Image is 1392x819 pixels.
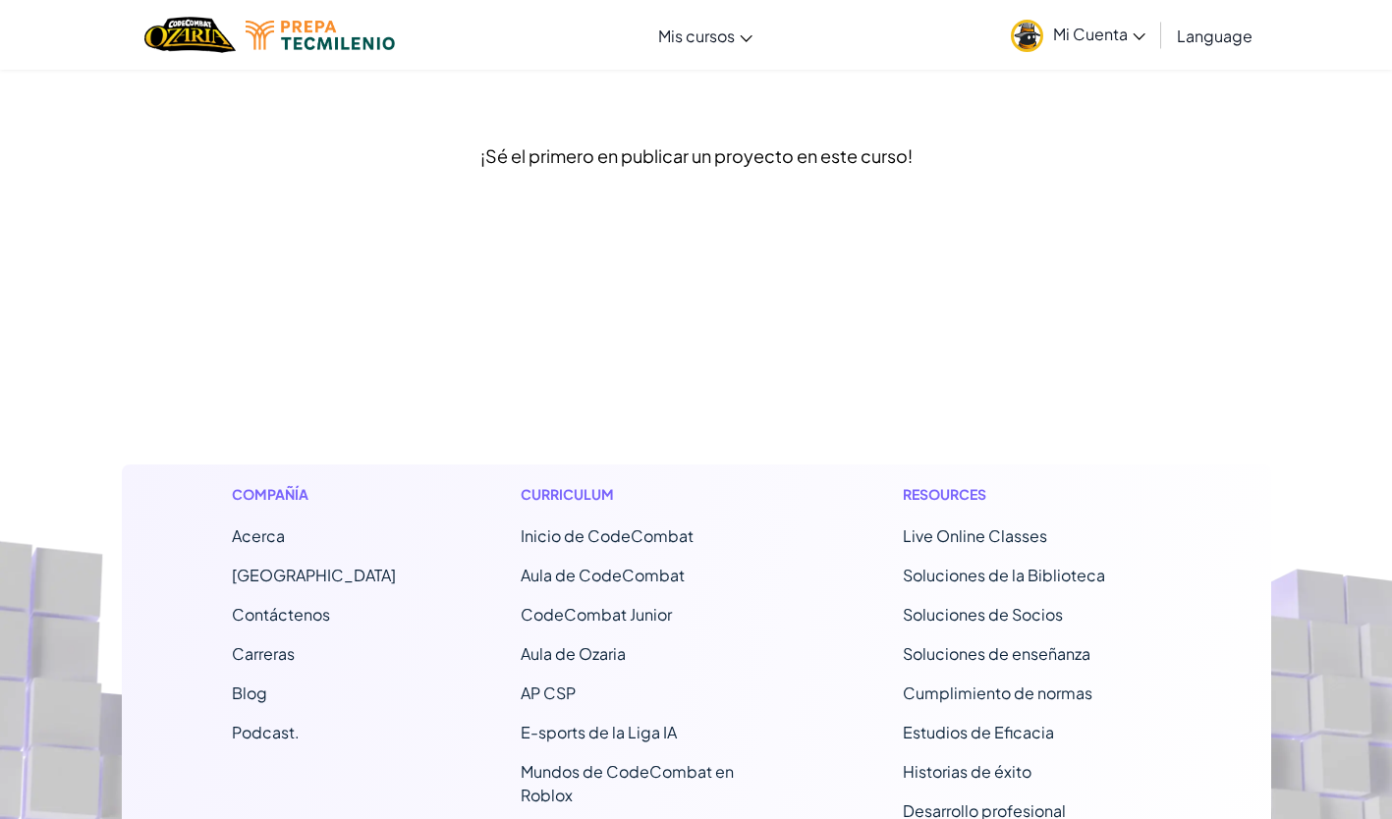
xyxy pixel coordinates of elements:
div: ¡Sé el primero en publicar un proyecto en este curso! [137,141,1256,170]
a: E-sports de la Liga IA [521,722,677,742]
a: Carreras [232,643,295,664]
img: Home [144,15,236,55]
a: AP CSP [521,682,576,703]
a: Language [1167,9,1262,62]
img: Tecmilenio logo [246,21,395,50]
a: Aula de CodeCombat [521,565,685,585]
a: Estudios de Eficacia [903,722,1054,742]
a: Mis cursos [648,9,762,62]
a: Soluciones de la Biblioteca [903,565,1105,585]
a: Podcast. [232,722,300,742]
a: Soluciones de enseñanza [903,643,1090,664]
span: Mis cursos [658,26,735,46]
h1: Resources [903,484,1161,505]
a: Mundos de CodeCombat en Roblox [521,761,734,805]
a: CodeCombat Junior [521,604,672,625]
a: Soluciones de Socios [903,604,1063,625]
a: [GEOGRAPHIC_DATA] [232,565,396,585]
a: Live Online Classes [903,525,1047,546]
a: Blog [232,682,267,703]
img: avatar [1011,20,1043,52]
a: Cumplimiento de normas [903,682,1092,703]
a: Historias de éxito [903,761,1031,782]
h1: Compañía [232,484,396,505]
a: Aula de Ozaria [521,643,626,664]
span: Contáctenos [232,604,330,625]
a: Acerca [232,525,285,546]
h1: Curriculum [521,484,779,505]
a: Ozaria by CodeCombat logo [144,15,236,55]
span: Language [1177,26,1253,46]
span: Inicio de CodeCombat [521,525,694,546]
span: Mi Cuenta [1053,24,1145,44]
a: Mi Cuenta [1001,4,1155,66]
